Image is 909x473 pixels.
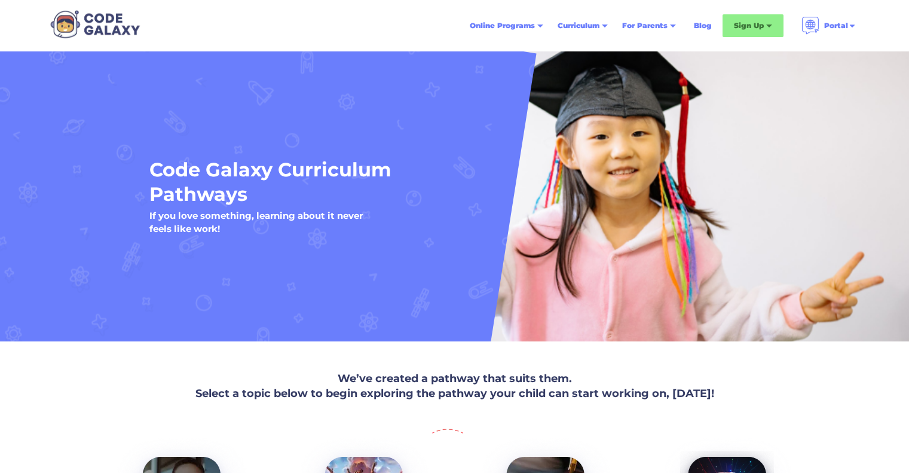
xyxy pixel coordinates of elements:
strong: We’ve created a pathway that suits them. Select a topic below to begin exploring the pathway your... [195,372,714,400]
a: Blog [687,15,719,36]
div: Sign Up [734,20,764,32]
div: Online Programs [470,20,535,32]
h1: Code Galaxy Curriculum Pathways [149,157,666,207]
div: Curriculum [558,20,599,32]
h5: If you love something, learning about it never feels like work! [149,210,363,235]
div: For Parents [622,20,668,32]
div: Portal [824,20,848,32]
